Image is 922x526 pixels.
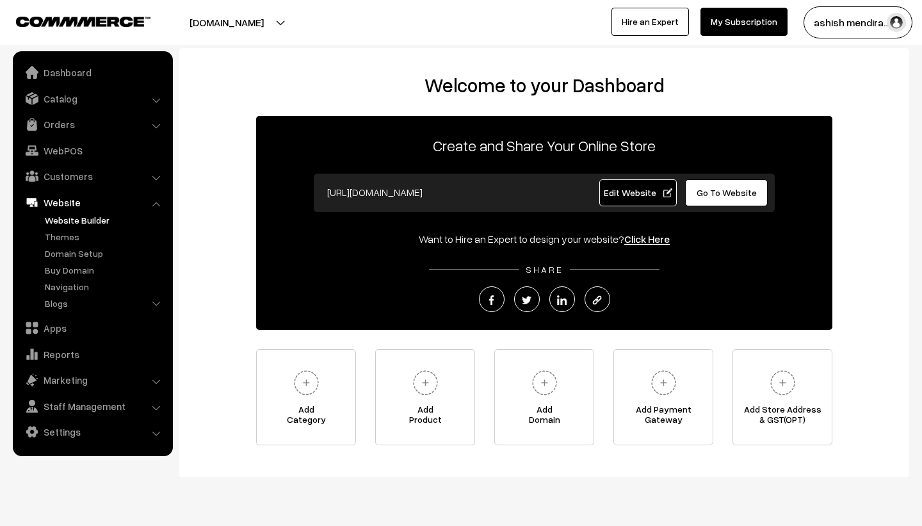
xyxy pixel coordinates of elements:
[599,179,677,206] a: Edit Website
[519,264,570,275] span: SHARE
[16,395,168,418] a: Staff Management
[700,8,788,36] a: My Subscription
[494,349,594,445] a: AddDomain
[624,233,670,245] a: Click Here
[42,280,168,293] a: Navigation
[408,365,443,400] img: plus.svg
[256,349,356,445] a: AddCategory
[42,213,168,227] a: Website Builder
[16,13,128,28] a: COMMMERCE
[16,343,168,366] a: Reports
[613,349,713,445] a: Add PaymentGateway
[16,139,168,162] a: WebPOS
[16,87,168,110] a: Catalog
[604,187,672,198] span: Edit Website
[145,6,309,38] button: [DOMAIN_NAME]
[765,365,800,400] img: plus.svg
[614,404,713,430] span: Add Payment Gateway
[646,365,681,400] img: plus.svg
[611,8,689,36] a: Hire an Expert
[42,247,168,260] a: Domain Setup
[192,74,896,97] h2: Welcome to your Dashboard
[887,13,906,32] img: user
[16,113,168,136] a: Orders
[495,404,594,430] span: Add Domain
[376,404,474,430] span: Add Product
[42,230,168,243] a: Themes
[697,187,757,198] span: Go To Website
[527,365,562,400] img: plus.svg
[289,365,324,400] img: plus.svg
[733,404,832,430] span: Add Store Address & GST(OPT)
[16,191,168,214] a: Website
[16,61,168,84] a: Dashboard
[257,404,355,430] span: Add Category
[42,263,168,277] a: Buy Domain
[256,134,832,157] p: Create and Share Your Online Store
[732,349,832,445] a: Add Store Address& GST(OPT)
[16,17,150,26] img: COMMMERCE
[256,231,832,247] div: Want to Hire an Expert to design your website?
[16,368,168,391] a: Marketing
[685,179,768,206] a: Go To Website
[16,420,168,443] a: Settings
[375,349,475,445] a: AddProduct
[42,297,168,310] a: Blogs
[16,316,168,340] a: Apps
[16,165,168,188] a: Customers
[804,6,912,38] button: ashish mendira…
